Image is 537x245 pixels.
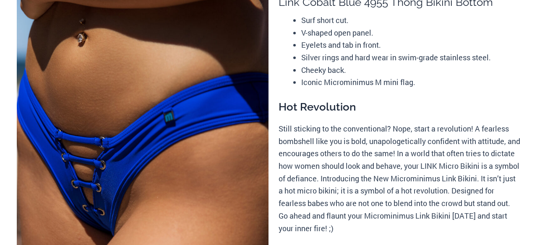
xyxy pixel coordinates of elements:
li: Iconic Microminimus M mini flag. [301,76,520,89]
li: V-shaped open panel. [301,27,520,39]
h3: Hot Revolution [279,100,520,114]
li: Cheeky back. [301,64,520,77]
li: Eyelets and tab in front. [301,39,520,52]
li: Surf short cut. [301,14,520,27]
p: Still sticking to the conventional? Nope, start a revolution! A fearless bombshell like you is bo... [279,123,520,235]
li: Silver rings and hard wear in swim-grade stainless steel. [301,52,520,64]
